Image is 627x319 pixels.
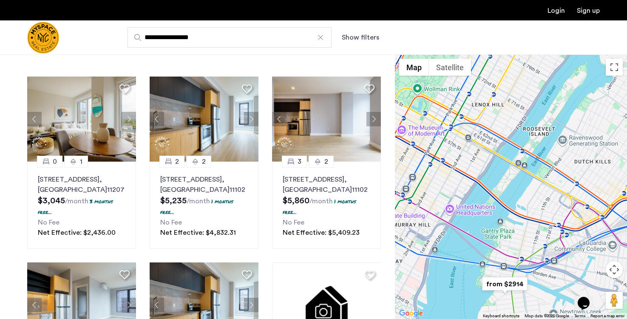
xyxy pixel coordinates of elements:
span: Net Effective: $2,436.00 [38,229,116,236]
iframe: chat widget [574,285,601,310]
button: Next apartment [122,112,136,126]
p: [STREET_ADDRESS] 11207 [38,174,125,195]
span: Map data ©2025 Google [525,314,569,318]
a: Registration [577,7,600,14]
input: Apartment Search [128,27,332,48]
button: Next apartment [366,112,381,126]
div: from $2914 [479,274,531,293]
span: No Fee [283,219,304,226]
button: Keyboard shortcuts [483,313,519,319]
img: Google [397,308,425,319]
p: [STREET_ADDRESS] 11102 [283,174,370,195]
a: Login [548,7,565,14]
sub: /month [65,198,88,205]
button: Show street map [399,59,429,76]
a: Terms (opens in new tab) [574,313,585,319]
a: Cazamio Logo [27,22,59,54]
button: Previous apartment [150,298,164,312]
span: No Fee [160,219,182,226]
sub: /month [309,198,333,205]
a: 32[STREET_ADDRESS], [GEOGRAPHIC_DATA]111021 months free...No FeeNet Effective: $5,409.23 [272,162,381,249]
img: 1997_638519001096654587.png [27,77,136,162]
sub: /month [187,198,210,205]
a: 01[STREET_ADDRESS], [GEOGRAPHIC_DATA]112073 months free...No FeeNet Effective: $2,436.00 [27,162,136,249]
span: 2 [202,157,206,167]
p: [STREET_ADDRESS] 11102 [160,174,248,195]
button: Show satellite imagery [429,59,471,76]
button: Drag Pegman onto the map to open Street View [606,292,623,309]
img: logo [27,22,59,54]
span: 2 [324,157,328,167]
span: Net Effective: $4,832.31 [160,229,236,236]
button: Next apartment [244,112,258,126]
button: Toggle fullscreen view [606,59,623,76]
img: 1997_638519968069068022.png [272,77,381,162]
a: Report a map error [590,313,624,319]
button: Next apartment [122,298,136,312]
button: Previous apartment [150,112,164,126]
button: Next apartment [244,298,258,312]
a: 22[STREET_ADDRESS], [GEOGRAPHIC_DATA]111021 months free...No FeeNet Effective: $4,832.31 [150,162,258,249]
span: 2 [175,157,179,167]
span: $5,235 [160,197,187,205]
button: Map camera controls [606,261,623,278]
span: $5,860 [283,197,309,205]
span: No Fee [38,219,60,226]
span: 1 [80,157,82,167]
button: Previous apartment [27,298,42,312]
button: Show or hide filters [342,32,379,43]
a: Open this area in Google Maps (opens a new window) [397,308,425,319]
button: Previous apartment [27,112,42,126]
img: 1997_638519968035243270.png [150,77,259,162]
span: Net Effective: $5,409.23 [283,229,360,236]
span: 3 [298,157,301,167]
span: 0 [53,157,57,167]
button: Previous apartment [272,112,287,126]
span: $3,045 [38,197,65,205]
